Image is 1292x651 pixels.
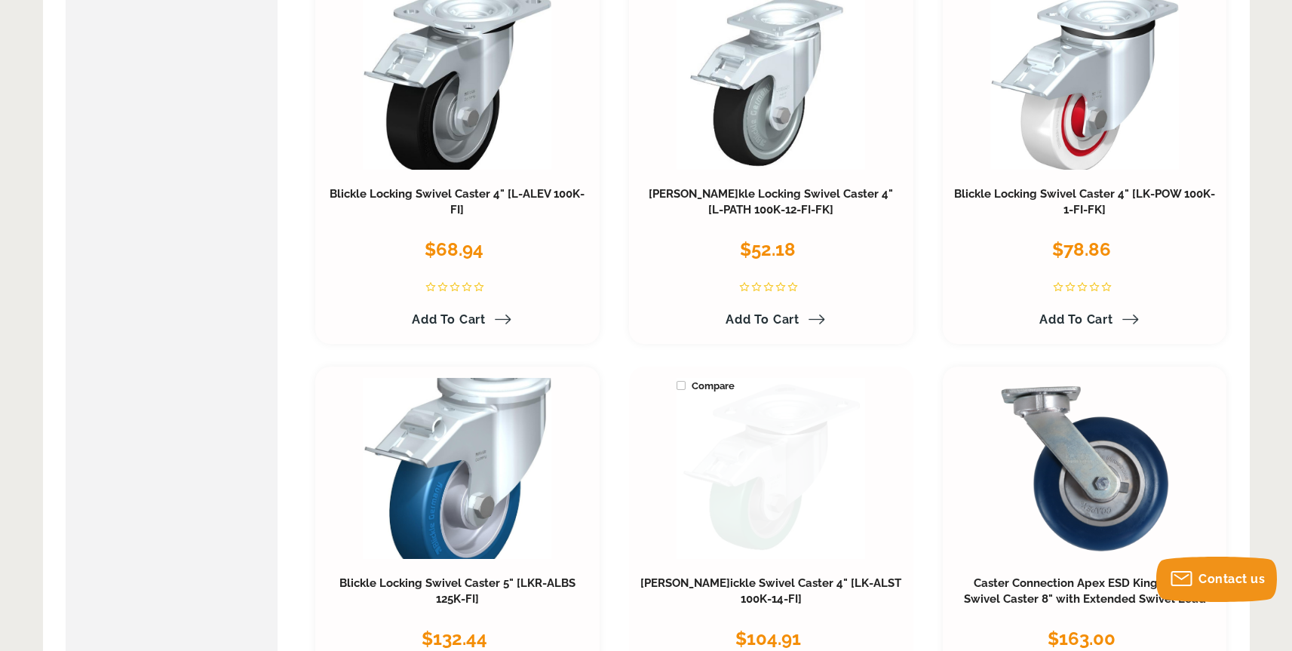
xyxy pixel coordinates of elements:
a: Add to Cart [717,307,825,333]
span: Compare [677,378,735,395]
span: $78.86 [1052,238,1111,260]
span: Add to Cart [1039,312,1113,327]
a: [PERSON_NAME]kle Locking Swivel Caster 4" [L-PATH 100K-12-FI-FK] [649,187,893,217]
a: Add to Cart [1030,307,1139,333]
span: $104.91 [735,628,801,649]
span: $132.44 [422,628,487,649]
a: [PERSON_NAME]ickle Swivel Caster 4" [LK-ALST 100K-14-FI] [640,576,901,606]
a: Blickle Locking Swivel Caster 4" [L-ALEV 100K-FI] [330,187,585,217]
a: Blickle Locking Swivel Caster 5" [LKR-ALBS 125K-FI] [339,576,575,606]
span: $163.00 [1048,628,1116,649]
span: $52.18 [740,238,796,260]
span: Add to Cart [726,312,799,327]
a: Caster Connection Apex ESD Kingpinless Swivel Caster 8" with Extended Swivel Lead [964,576,1206,606]
span: Add to Cart [412,312,486,327]
span: $68.94 [425,238,483,260]
span: Contact us [1198,572,1265,586]
a: Blickle Locking Swivel Caster 4" [LK-POW 100K-1-FI-FK] [954,187,1215,217]
a: Add to Cart [403,307,511,333]
button: Contact us [1156,557,1277,602]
